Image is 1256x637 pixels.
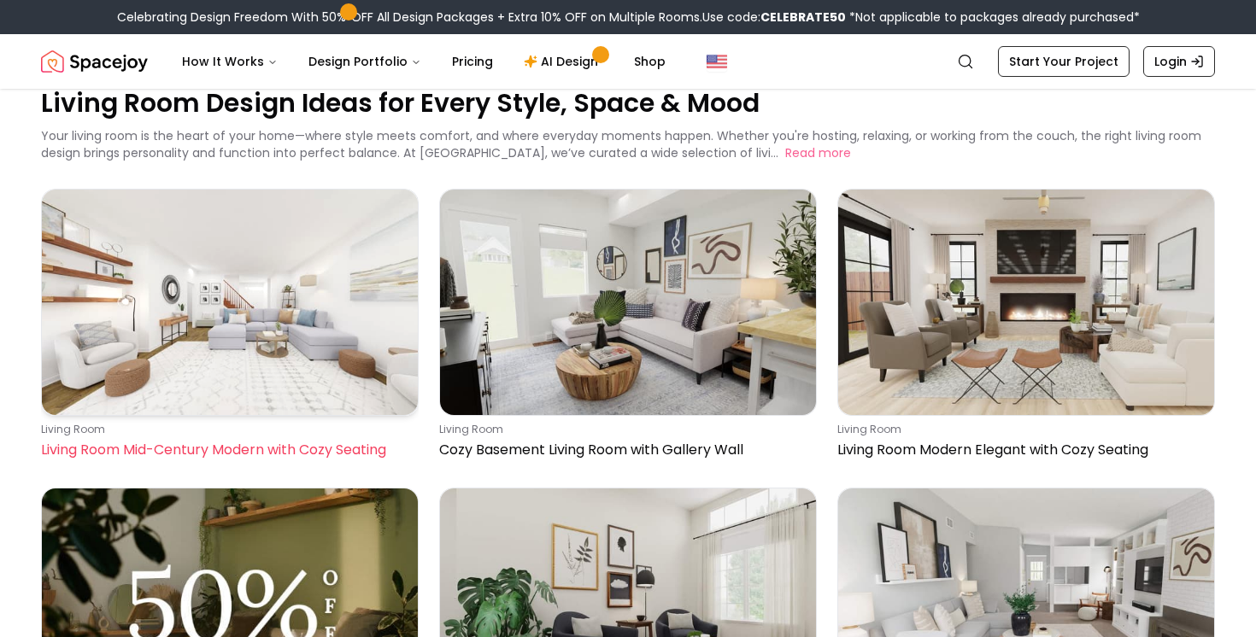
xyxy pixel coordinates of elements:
p: Cozy Basement Living Room with Gallery Wall [439,440,810,460]
a: Living Room Mid-Century Modern with Cozy Seatingliving roomLiving Room Mid-Century Modern with Co... [41,189,419,467]
div: Celebrating Design Freedom With 50% OFF All Design Packages + Extra 10% OFF on Multiple Rooms. [117,9,1140,26]
p: Living Room Design Ideas for Every Style, Space & Mood [41,85,1215,120]
p: Living Room Modern Elegant with Cozy Seating [837,440,1208,460]
button: How It Works [168,44,291,79]
p: Living Room Mid-Century Modern with Cozy Seating [41,440,412,460]
img: Living Room Modern Elegant with Cozy Seating [838,190,1214,415]
a: Cozy Basement Living Room with Gallery Wallliving roomCozy Basement Living Room with Gallery Wall [439,189,817,467]
span: *Not applicable to packages already purchased* [846,9,1140,26]
p: living room [41,423,412,436]
img: Spacejoy Logo [41,44,148,79]
p: living room [837,423,1208,436]
nav: Main [168,44,679,79]
p: Your living room is the heart of your home—where style meets comfort, and where everyday moments ... [41,127,1201,161]
a: Login [1143,46,1215,77]
a: Shop [620,44,679,79]
a: Spacejoy [41,44,148,79]
button: Read more [785,144,851,161]
a: Start Your Project [998,46,1130,77]
nav: Global [41,34,1215,89]
span: Use code: [702,9,846,26]
a: AI Design [510,44,617,79]
p: living room [439,423,810,436]
button: Design Portfolio [295,44,435,79]
a: Pricing [438,44,507,79]
img: Cozy Basement Living Room with Gallery Wall [440,190,816,415]
a: Living Room Modern Elegant with Cozy Seatingliving roomLiving Room Modern Elegant with Cozy Seating [837,189,1215,467]
img: United States [707,51,727,72]
b: CELEBRATE50 [760,9,846,26]
img: Living Room Mid-Century Modern with Cozy Seating [42,190,418,415]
